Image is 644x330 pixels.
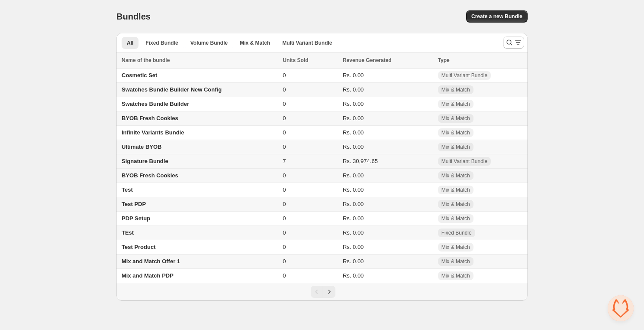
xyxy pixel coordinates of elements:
[283,201,286,207] span: 0
[122,72,157,78] span: Cosmetic Set
[441,158,488,165] span: Multi Variant Bundle
[441,144,470,150] span: Mix & Match
[343,56,400,65] button: Revenue Generated
[283,86,286,93] span: 0
[122,186,133,193] span: Test
[190,39,228,46] span: Volume Bundle
[343,258,364,265] span: Rs. 0.00
[122,244,156,250] span: Test Product
[122,158,168,164] span: Signature Bundle
[323,286,335,298] button: Next
[343,129,364,136] span: Rs. 0.00
[116,11,151,22] h1: Bundles
[441,244,470,251] span: Mix & Match
[438,56,522,65] div: Type
[283,258,286,265] span: 0
[283,101,286,107] span: 0
[283,56,308,65] span: Units Sold
[441,86,470,93] span: Mix & Match
[122,258,180,265] span: Mix and Match Offer 1
[343,144,364,150] span: Rs. 0.00
[471,13,522,20] span: Create a new Bundle
[441,229,472,236] span: Fixed Bundle
[441,129,470,136] span: Mix & Match
[122,201,146,207] span: Test PDP
[441,215,470,222] span: Mix & Match
[122,86,222,93] span: Swatches Bundle Builder New Config
[441,101,470,108] span: Mix & Match
[122,129,184,136] span: Infinite Variants Bundle
[282,39,332,46] span: Multi Variant Bundle
[343,158,378,164] span: Rs. 30,974.65
[240,39,270,46] span: Mix & Match
[343,215,364,222] span: Rs. 0.00
[441,115,470,122] span: Mix & Match
[122,115,178,121] span: BYOB Fresh Cookies
[283,129,286,136] span: 0
[441,172,470,179] span: Mix & Match
[343,229,364,236] span: Rs. 0.00
[608,295,634,321] div: Open chat
[122,172,178,179] span: BYOB Fresh Cookies
[283,115,286,121] span: 0
[127,39,133,46] span: All
[343,56,392,65] span: Revenue Generated
[283,186,286,193] span: 0
[283,158,286,164] span: 7
[343,201,364,207] span: Rs. 0.00
[145,39,178,46] span: Fixed Bundle
[122,144,161,150] span: Ultimate BYOB
[343,272,364,279] span: Rs. 0.00
[343,172,364,179] span: Rs. 0.00
[283,272,286,279] span: 0
[122,101,189,107] span: Swatches Bundle Builder
[441,201,470,208] span: Mix & Match
[441,272,470,279] span: Mix & Match
[441,72,488,79] span: Multi Variant Bundle
[283,244,286,250] span: 0
[283,72,286,78] span: 0
[343,86,364,93] span: Rs. 0.00
[122,229,134,236] span: TEst
[283,172,286,179] span: 0
[116,283,528,301] nav: Pagination
[283,56,317,65] button: Units Sold
[343,101,364,107] span: Rs. 0.00
[283,144,286,150] span: 0
[343,186,364,193] span: Rs. 0.00
[343,72,364,78] span: Rs. 0.00
[441,186,470,193] span: Mix & Match
[503,36,524,49] button: Search and filter results
[441,258,470,265] span: Mix & Match
[122,56,277,65] div: Name of the bundle
[343,115,364,121] span: Rs. 0.00
[283,229,286,236] span: 0
[466,10,528,23] button: Create a new Bundle
[343,244,364,250] span: Rs. 0.00
[283,215,286,222] span: 0
[122,215,150,222] span: PDP Setup
[122,272,174,279] span: Mix and Match PDP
